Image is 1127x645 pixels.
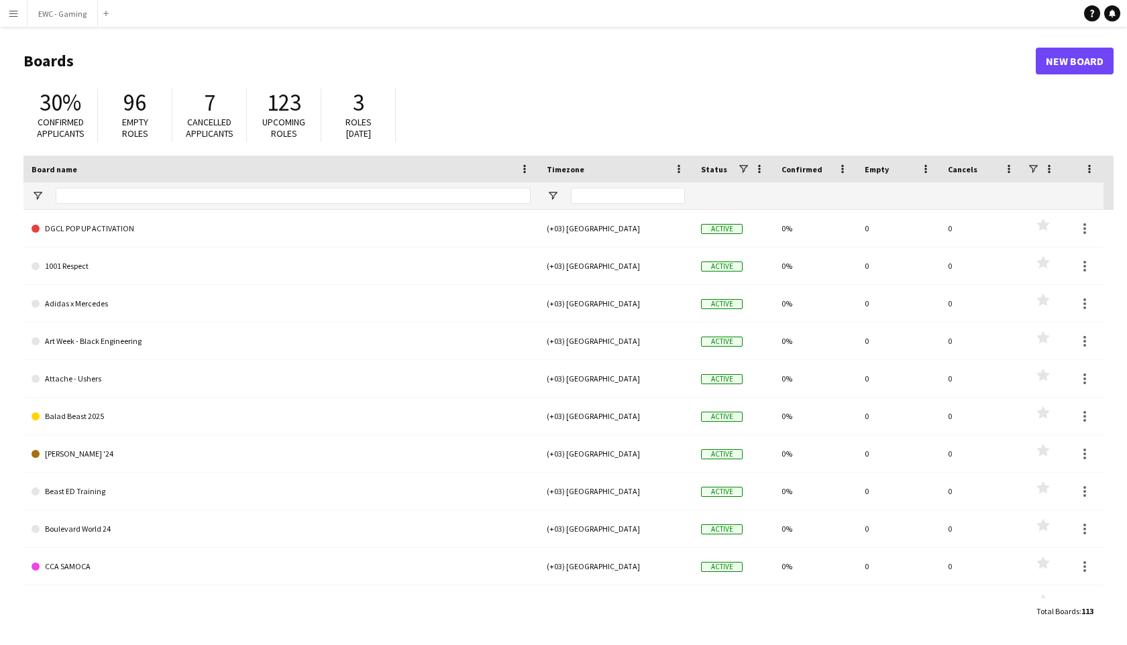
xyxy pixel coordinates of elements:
[857,548,940,585] div: 0
[353,88,364,117] span: 3
[773,322,857,359] div: 0%
[32,285,531,322] a: Adidas x Mercedes
[547,190,559,202] button: Open Filter Menu
[32,190,44,202] button: Open Filter Menu
[857,473,940,510] div: 0
[948,164,977,174] span: Cancels
[773,548,857,585] div: 0%
[40,88,81,117] span: 30%
[32,510,531,548] a: Boulevard World 24
[701,374,743,384] span: Active
[940,398,1023,434] div: 0
[539,398,693,434] div: (+03) [GEOGRAPHIC_DATA]
[857,398,940,434] div: 0
[773,210,857,247] div: 0%
[547,164,584,174] span: Timezone
[539,435,693,472] div: (+03) [GEOGRAPHIC_DATA]
[773,585,857,622] div: 0%
[204,88,215,117] span: 7
[701,412,743,422] span: Active
[857,322,940,359] div: 0
[940,585,1023,622] div: 0
[539,510,693,547] div: (+03) [GEOGRAPHIC_DATA]
[773,473,857,510] div: 0%
[539,322,693,359] div: (+03) [GEOGRAPHIC_DATA]
[701,562,743,572] span: Active
[32,322,531,360] a: Art Week - Black Engineering
[32,473,531,510] a: Beast ED Training
[940,210,1023,247] div: 0
[773,285,857,322] div: 0%
[701,524,743,534] span: Active
[32,247,531,285] a: 1001 Respect
[32,398,531,435] a: Balad Beast 2025
[122,116,148,139] span: Empty roles
[32,164,77,174] span: Board name
[701,164,727,174] span: Status
[773,510,857,547] div: 0%
[539,247,693,284] div: (+03) [GEOGRAPHIC_DATA]
[1081,606,1093,616] span: 113
[28,1,98,27] button: EWC - Gaming
[32,548,531,585] a: CCA SAMOCA
[186,116,233,139] span: Cancelled applicants
[701,224,743,234] span: Active
[32,210,531,247] a: DGCL POP UP ACTIVATION
[701,261,743,272] span: Active
[37,116,85,139] span: Confirmed applicants
[773,360,857,397] div: 0%
[773,398,857,434] div: 0%
[701,299,743,309] span: Active
[701,449,743,459] span: Active
[539,548,693,585] div: (+03) [GEOGRAPHIC_DATA]
[940,247,1023,284] div: 0
[701,337,743,347] span: Active
[857,435,940,472] div: 0
[857,285,940,322] div: 0
[701,487,743,497] span: Active
[857,510,940,547] div: 0
[539,473,693,510] div: (+03) [GEOGRAPHIC_DATA]
[940,360,1023,397] div: 0
[773,435,857,472] div: 0%
[940,548,1023,585] div: 0
[940,473,1023,510] div: 0
[1036,48,1114,74] a: New Board
[865,164,889,174] span: Empty
[345,116,372,139] span: Roles [DATE]
[262,116,305,139] span: Upcoming roles
[857,247,940,284] div: 0
[539,585,693,622] div: (+03) [GEOGRAPHIC_DATA]
[32,585,531,623] a: Chevy Tahoe
[32,360,531,398] a: Attache - Ushers
[857,360,940,397] div: 0
[1036,606,1079,616] span: Total Boards
[940,322,1023,359] div: 0
[940,510,1023,547] div: 0
[267,88,301,117] span: 123
[857,210,940,247] div: 0
[32,435,531,473] a: [PERSON_NAME] '24
[782,164,822,174] span: Confirmed
[539,210,693,247] div: (+03) [GEOGRAPHIC_DATA]
[940,435,1023,472] div: 0
[940,285,1023,322] div: 0
[857,585,940,622] div: 0
[539,360,693,397] div: (+03) [GEOGRAPHIC_DATA]
[571,188,685,204] input: Timezone Filter Input
[56,188,531,204] input: Board name Filter Input
[23,51,1036,71] h1: Boards
[773,247,857,284] div: 0%
[539,285,693,322] div: (+03) [GEOGRAPHIC_DATA]
[123,88,146,117] span: 96
[1036,598,1093,624] div: :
